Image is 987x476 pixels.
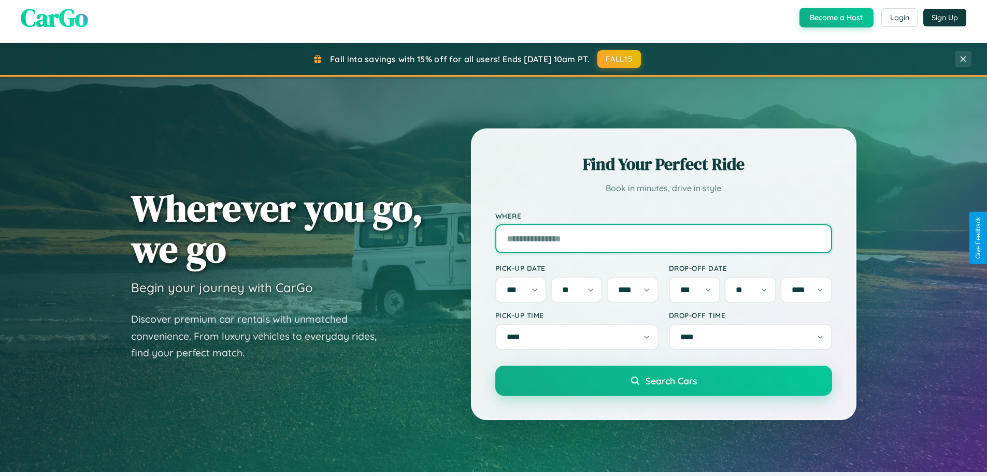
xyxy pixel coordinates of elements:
p: Book in minutes, drive in style [495,181,832,196]
span: Fall into savings with 15% off for all users! Ends [DATE] 10am PT. [330,54,590,64]
label: Where [495,211,832,220]
button: Search Cars [495,366,832,396]
p: Discover premium car rentals with unmatched convenience. From luxury vehicles to everyday rides, ... [131,311,390,362]
button: FALL15 [597,50,641,68]
label: Drop-off Date [669,264,832,272]
h3: Begin your journey with CarGo [131,280,313,295]
h1: Wherever you go, we go [131,187,423,269]
label: Pick-up Date [495,264,659,272]
div: Give Feedback [975,217,982,259]
span: CarGo [21,1,88,35]
h2: Find Your Perfect Ride [495,153,832,176]
button: Become a Host [799,8,874,27]
button: Login [881,8,918,27]
label: Drop-off Time [669,311,832,320]
span: Search Cars [646,375,697,386]
button: Sign Up [923,9,966,26]
label: Pick-up Time [495,311,659,320]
